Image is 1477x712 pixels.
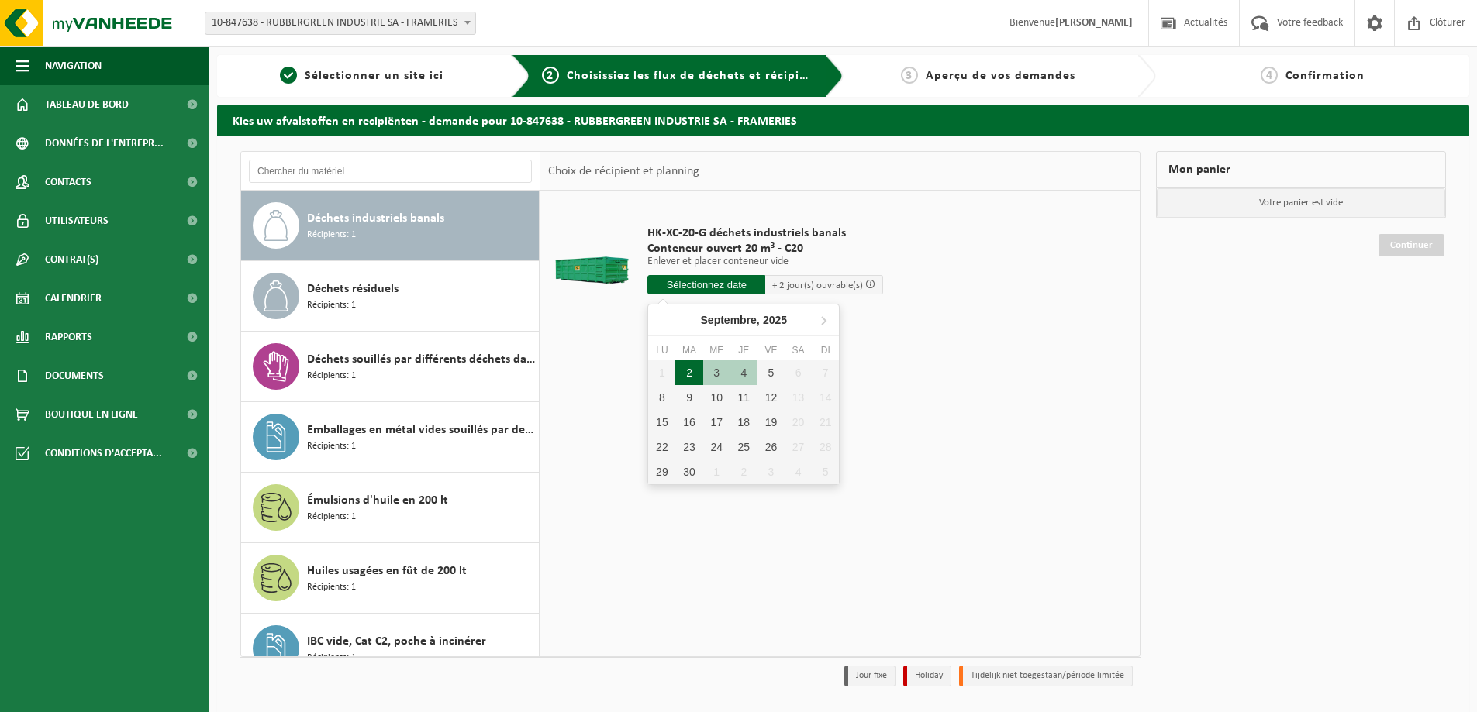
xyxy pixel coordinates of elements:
[1285,70,1365,82] span: Confirmation
[675,435,702,459] div: 23
[307,209,444,228] span: Déchets industriels banals
[45,85,129,124] span: Tableau de bord
[812,342,839,358] div: Di
[45,395,138,434] span: Boutique en ligne
[703,435,730,459] div: 24
[45,124,164,163] span: Données de l'entrepr...
[675,459,702,484] div: 30
[45,240,98,279] span: Contrat(s)
[307,491,448,510] span: Émulsions d'huile en 200 lt
[763,315,787,325] i: 2025
[648,435,675,459] div: 22
[542,67,559,84] span: 2
[647,275,765,294] input: Sélectionnez date
[901,67,918,84] span: 3
[45,434,162,473] span: Conditions d'accepta...
[647,241,883,256] span: Conteneur ouvert 20 m³ - C20
[926,70,1075,82] span: Aperçu de vos demandes
[785,342,812,358] div: Sa
[45,318,92,356] span: Rapports
[675,342,702,358] div: Ma
[241,261,540,332] button: Déchets résiduels Récipients: 1
[307,651,356,666] span: Récipients: 1
[703,410,730,435] div: 17
[307,280,399,298] span: Déchets résiduels
[1156,151,1446,188] div: Mon panier
[675,360,702,385] div: 2
[772,280,863,291] span: + 2 jour(s) ouvrable(s)
[307,228,356,242] span: Récipients: 1
[1055,17,1133,29] strong: [PERSON_NAME]
[647,225,883,241] span: HK-XC-20-G déchets industriels banals
[307,350,535,369] span: Déchets souillés par différents déchets dangereux
[703,360,730,385] div: 3
[45,201,109,240] span: Utilisateurs
[45,356,104,395] span: Documents
[903,666,951,686] li: Holiday
[45,46,102,85] span: Navigation
[730,410,757,435] div: 18
[757,410,785,435] div: 19
[567,70,825,82] span: Choisissiez les flux de déchets et récipients
[205,12,475,34] span: 10-847638 - RUBBERGREEN INDUSTRIE SA - FRAMERIES
[757,342,785,358] div: Ve
[757,459,785,484] div: 3
[757,385,785,410] div: 12
[648,410,675,435] div: 15
[730,342,757,358] div: Je
[45,279,102,318] span: Calendrier
[675,410,702,435] div: 16
[241,543,540,614] button: Huiles usagées en fût de 200 lt Récipients: 1
[307,369,356,384] span: Récipients: 1
[217,105,1469,135] h2: Kies uw afvalstoffen en recipiënten - demande pour 10-847638 - RUBBERGREEN INDUSTRIE SA - FRAMERIES
[647,256,883,267] p: Enlever et placer conteneur vide
[305,70,443,82] span: Sélectionner un site ici
[307,632,486,651] span: IBC vide, Cat C2, poche à incinérer
[703,342,730,358] div: Me
[730,435,757,459] div: 25
[307,562,467,580] span: Huiles usagées en fût de 200 lt
[45,163,91,201] span: Contacts
[1157,188,1445,218] p: Votre panier est vide
[241,332,540,402] button: Déchets souillés par différents déchets dangereux Récipients: 1
[1261,67,1278,84] span: 4
[540,152,707,191] div: Choix de récipient et planning
[241,191,540,261] button: Déchets industriels banals Récipients: 1
[757,360,785,385] div: 5
[648,385,675,410] div: 8
[695,308,794,332] div: Septembre,
[241,402,540,473] button: Emballages en métal vides souillés par des substances dangereuses Récipients: 1
[730,459,757,484] div: 2
[730,360,757,385] div: 4
[1379,234,1444,256] a: Continuer
[959,666,1133,686] li: Tijdelijk niet toegestaan/période limitée
[648,459,675,484] div: 29
[844,666,896,686] li: Jour fixe
[280,67,297,84] span: 1
[703,459,730,484] div: 1
[648,342,675,358] div: Lu
[757,435,785,459] div: 26
[249,160,532,183] input: Chercher du matériel
[307,298,356,313] span: Récipients: 1
[205,12,476,35] span: 10-847638 - RUBBERGREEN INDUSTRIE SA - FRAMERIES
[307,510,356,525] span: Récipients: 1
[241,614,540,684] button: IBC vide, Cat C2, poche à incinérer Récipients: 1
[307,421,535,439] span: Emballages en métal vides souillés par des substances dangereuses
[307,439,356,454] span: Récipients: 1
[241,473,540,543] button: Émulsions d'huile en 200 lt Récipients: 1
[703,385,730,410] div: 10
[307,580,356,595] span: Récipients: 1
[675,385,702,410] div: 9
[730,385,757,410] div: 11
[225,67,499,85] a: 1Sélectionner un site ici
